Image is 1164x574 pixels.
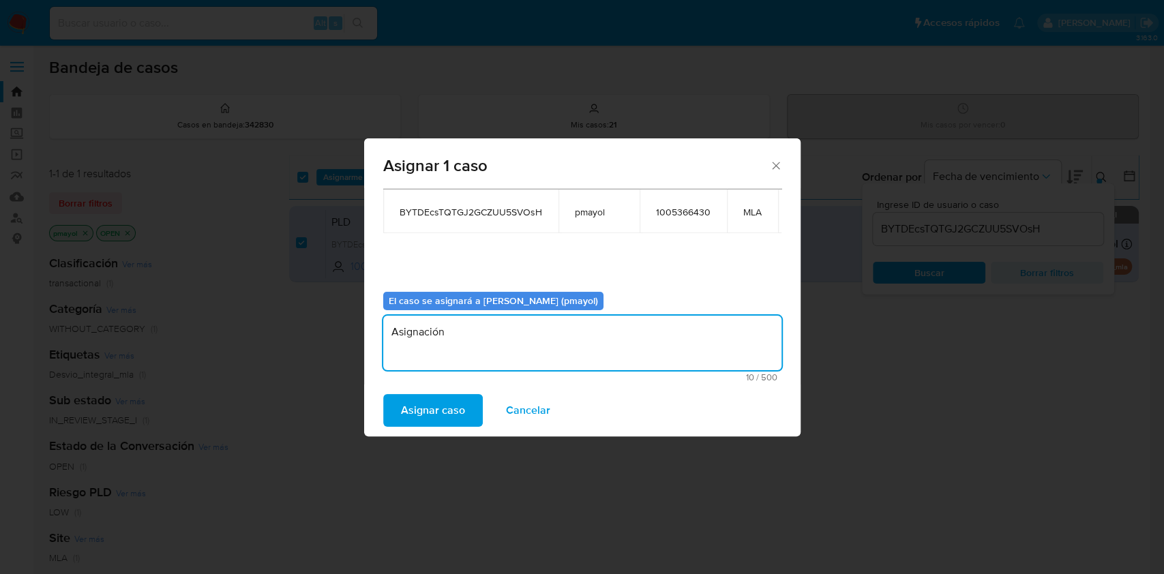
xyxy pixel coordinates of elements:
span: Asignar 1 caso [383,157,770,174]
div: assign-modal [364,138,801,436]
span: Asignar caso [401,395,465,425]
span: Máximo 500 caracteres [387,373,777,382]
button: Cancelar [488,394,568,427]
b: El caso se asignará a [PERSON_NAME] (pmayol) [389,294,598,307]
span: pmayol [575,206,623,218]
span: MLA [743,206,762,218]
textarea: Asignación [383,316,781,370]
button: Asignar caso [383,394,483,427]
span: Cancelar [506,395,550,425]
button: Cerrar ventana [769,159,781,171]
span: 1005366430 [656,206,711,218]
span: BYTDEcsTQTGJ2GCZUU5SVOsH [400,206,542,218]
